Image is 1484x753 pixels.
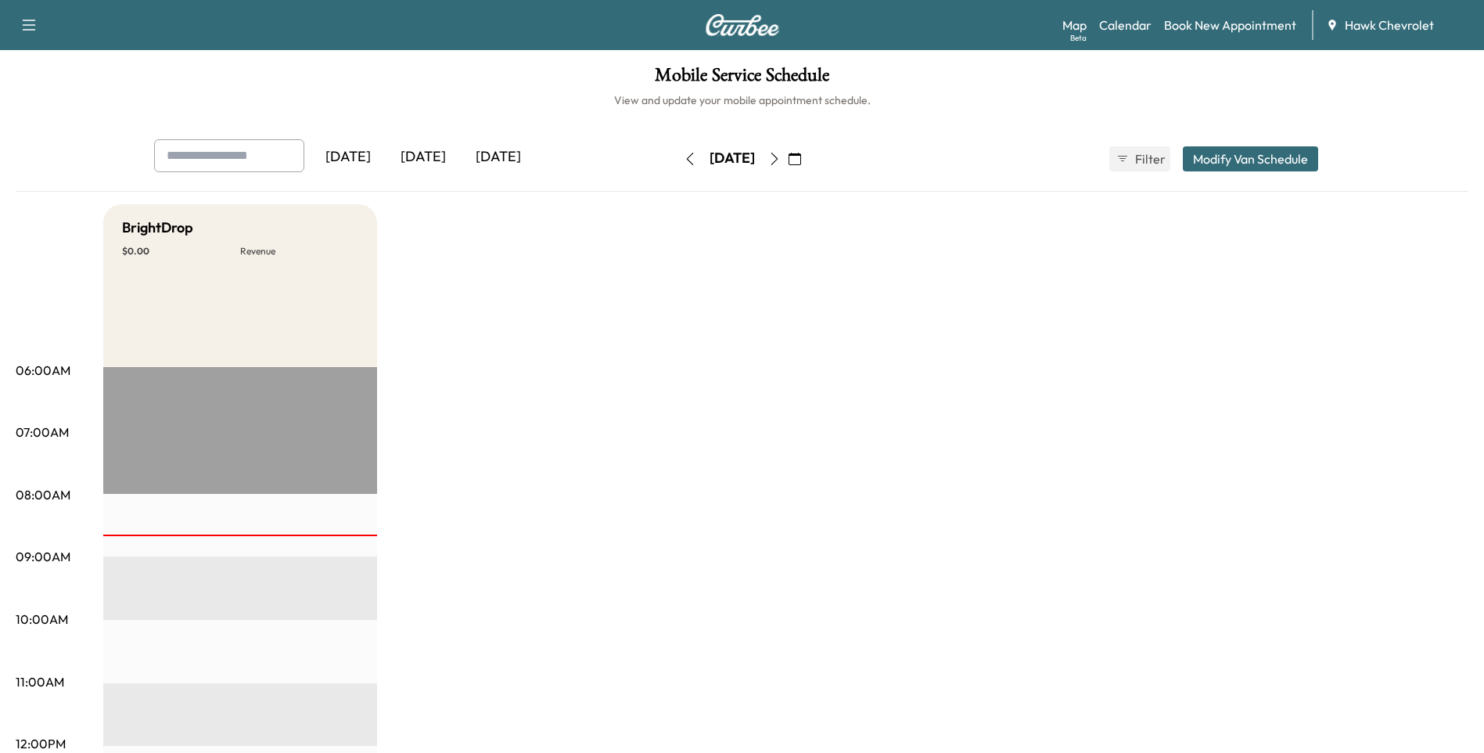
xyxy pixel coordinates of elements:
[705,14,780,36] img: Curbee Logo
[16,547,70,566] p: 09:00AM
[1164,16,1296,34] a: Book New Appointment
[1062,16,1087,34] a: MapBeta
[386,139,461,175] div: [DATE]
[16,361,70,380] p: 06:00AM
[122,217,193,239] h5: BrightDrop
[1099,16,1152,34] a: Calendar
[1135,150,1163,168] span: Filter
[461,139,536,175] div: [DATE]
[1070,32,1087,44] div: Beta
[16,92,1468,108] h6: View and update your mobile appointment schedule.
[122,245,240,258] p: $ 0.00
[16,485,70,504] p: 08:00AM
[16,734,66,753] p: 12:00PM
[1345,16,1434,34] span: Hawk Chevrolet
[16,423,69,441] p: 07:00AM
[710,149,755,168] div: [DATE]
[311,139,386,175] div: [DATE]
[16,672,64,691] p: 11:00AM
[16,610,68,629] p: 10:00AM
[16,66,1468,92] h1: Mobile Service Schedule
[240,245,358,258] p: Revenue
[1183,146,1318,171] button: Modify Van Schedule
[1109,146,1170,171] button: Filter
